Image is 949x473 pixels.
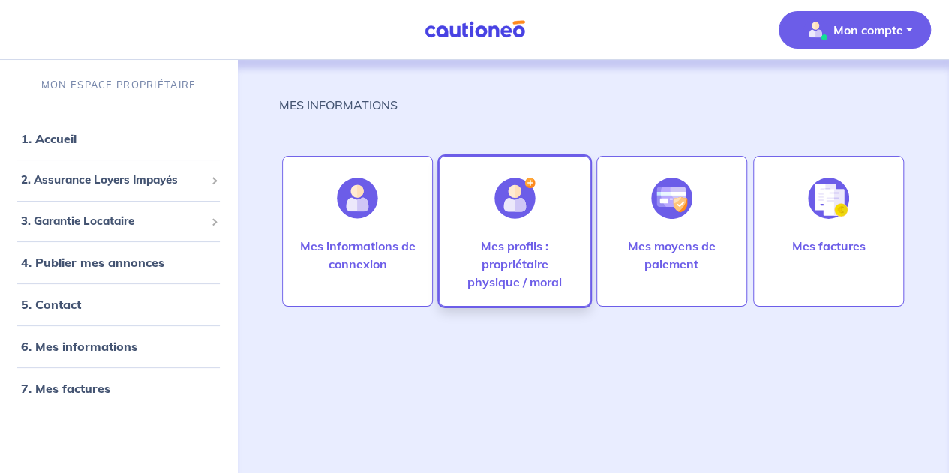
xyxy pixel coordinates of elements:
a: 4. Publier mes annonces [21,255,164,270]
div: 4. Publier mes annonces [6,247,231,277]
div: 1. Accueil [6,124,231,154]
img: illu_invoice.svg [808,178,849,219]
img: illu_account.svg [337,178,378,219]
p: Mes factures [791,237,865,255]
button: illu_account_valid_menu.svgMon compte [779,11,931,49]
div: 6. Mes informations [6,331,231,361]
div: 5. Contact [6,289,231,319]
img: Cautioneo [419,20,531,39]
a: 5. Contact [21,297,81,312]
p: MON ESPACE PROPRIÉTAIRE [41,78,196,92]
div: 7. Mes factures [6,373,231,403]
a: 6. Mes informations [21,339,137,354]
p: Mes profils : propriétaire physique / moral [455,237,574,291]
a: 1. Accueil [21,131,77,146]
p: MES INFORMATIONS [279,96,398,114]
p: Mon compte [833,21,903,39]
img: illu_credit_card_no_anim.svg [651,178,692,219]
div: 3. Garantie Locataire [6,207,231,236]
p: Mes moyens de paiement [612,237,731,273]
span: 2. Assurance Loyers Impayés [21,172,205,189]
div: 2. Assurance Loyers Impayés [6,166,231,195]
p: Mes informations de connexion [298,237,417,273]
img: illu_account_valid_menu.svg [803,18,827,42]
img: illu_account_add.svg [494,178,536,219]
span: 3. Garantie Locataire [21,213,205,230]
a: 7. Mes factures [21,381,110,396]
